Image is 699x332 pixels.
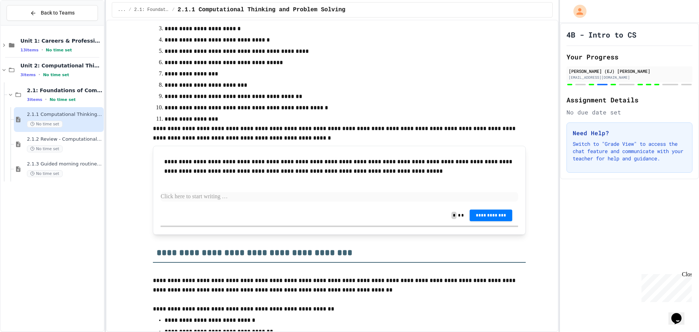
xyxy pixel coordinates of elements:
[27,170,63,177] span: No time set
[27,161,102,167] span: 2.1.3 Guided morning routine flowchart
[39,72,40,78] span: •
[27,112,102,118] span: 2.1.1 Computational Thinking and Problem Solving
[27,121,63,128] span: No time set
[566,30,636,40] h1: 4B - Intro to CS
[569,75,690,80] div: [EMAIL_ADDRESS][DOMAIN_NAME]
[46,48,72,52] span: No time set
[20,62,102,69] span: Unit 2: Computational Thinking & Problem-Solving
[668,303,692,325] iframe: chat widget
[172,7,175,13] span: /
[573,140,686,162] p: Switch to "Grade View" to access the chat feature and communicate with your teacher for help and ...
[566,52,692,62] h2: Your Progress
[3,3,50,46] div: Chat with us now!Close
[566,3,588,20] div: My Account
[129,7,131,13] span: /
[45,97,47,102] span: •
[118,7,126,13] span: ...
[178,5,345,14] span: 2.1.1 Computational Thinking and Problem Solving
[20,48,39,52] span: 13 items
[134,7,169,13] span: 2.1: Foundations of Computational Thinking
[41,9,75,17] span: Back to Teams
[27,145,63,152] span: No time set
[27,97,42,102] span: 3 items
[43,73,69,77] span: No time set
[20,38,102,44] span: Unit 1: Careers & Professionalism
[7,5,98,21] button: Back to Teams
[566,95,692,105] h2: Assignment Details
[20,73,36,77] span: 3 items
[27,136,102,142] span: 2.1.2 Review - Computational Thinking and Problem Solving
[569,68,690,74] div: [PERSON_NAME] (EJ) [PERSON_NAME]
[566,108,692,117] div: No due date set
[573,129,686,137] h3: Need Help?
[27,87,102,94] span: 2.1: Foundations of Computational Thinking
[50,97,76,102] span: No time set
[42,47,43,53] span: •
[639,271,692,302] iframe: chat widget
